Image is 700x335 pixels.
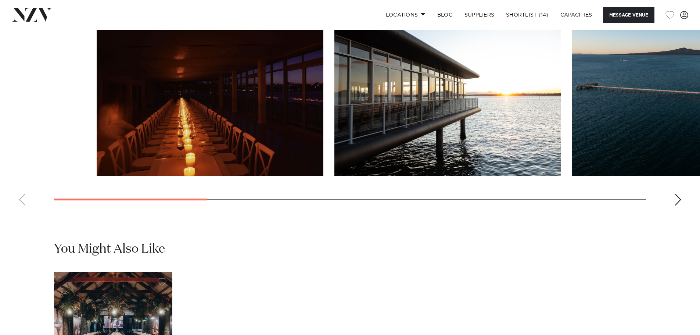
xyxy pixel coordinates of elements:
[431,7,459,23] a: BLOG
[500,7,554,23] a: Shortlist (14)
[97,10,323,176] swiper-slide: 1 / 9
[380,7,431,23] a: Locations
[334,10,561,176] swiper-slide: 2 / 9
[603,7,654,23] button: Message Venue
[459,7,500,23] a: SUPPLIERS
[12,8,52,21] img: nzv-logo.png
[554,7,598,23] a: Capacities
[54,241,165,257] h2: You Might Also Like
